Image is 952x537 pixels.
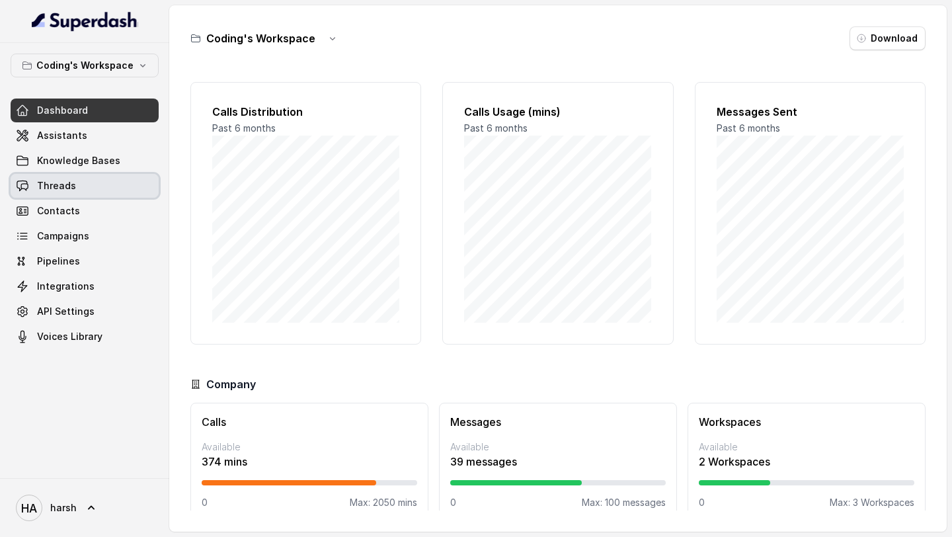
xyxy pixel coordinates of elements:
a: Integrations [11,274,159,298]
span: Contacts [37,204,80,218]
h3: Calls [202,414,417,430]
p: 374 mins [202,454,417,470]
span: harsh [50,501,77,515]
h3: Coding's Workspace [206,30,315,46]
h2: Messages Sent [717,104,904,120]
p: 39 messages [450,454,666,470]
span: Voices Library [37,330,102,343]
p: Available [202,440,417,454]
a: Voices Library [11,325,159,349]
button: Download [850,26,926,50]
p: 2 Workspaces [699,454,914,470]
p: Available [450,440,666,454]
span: Knowledge Bases [37,154,120,167]
p: Max: 2050 mins [350,496,417,509]
p: 0 [450,496,456,509]
a: Pipelines [11,249,159,273]
span: Threads [37,179,76,192]
img: light.svg [32,11,138,32]
button: Coding's Workspace [11,54,159,77]
p: Available [699,440,914,454]
h3: Company [206,376,256,392]
h3: Workspaces [699,414,914,430]
a: Dashboard [11,99,159,122]
h2: Calls Usage (mins) [464,104,651,120]
a: Contacts [11,199,159,223]
h3: Messages [450,414,666,430]
a: Campaigns [11,224,159,248]
span: Campaigns [37,229,89,243]
a: Threads [11,174,159,198]
h2: Calls Distribution [212,104,399,120]
span: API Settings [37,305,95,318]
span: Past 6 months [464,122,528,134]
p: Max: 100 messages [582,496,666,509]
text: HA [21,501,37,515]
span: Assistants [37,129,87,142]
span: Pipelines [37,255,80,268]
a: Assistants [11,124,159,147]
span: Past 6 months [212,122,276,134]
p: 0 [202,496,208,509]
a: API Settings [11,300,159,323]
p: Coding's Workspace [36,58,134,73]
a: harsh [11,489,159,526]
a: Knowledge Bases [11,149,159,173]
p: 0 [699,496,705,509]
p: Max: 3 Workspaces [830,496,914,509]
span: Dashboard [37,104,88,117]
span: Past 6 months [717,122,780,134]
span: Integrations [37,280,95,293]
